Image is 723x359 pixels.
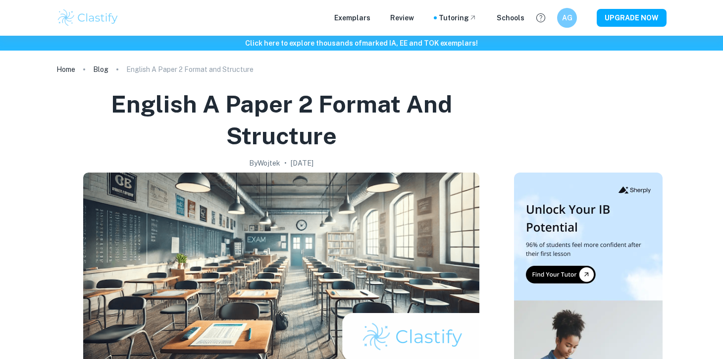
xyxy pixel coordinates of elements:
[497,12,524,23] a: Schools
[439,12,477,23] a: Tutoring
[562,12,573,23] h6: AG
[249,158,280,169] h2: By Wojtek
[93,62,108,76] a: Blog
[56,62,75,76] a: Home
[60,88,502,152] h1: English A Paper 2 Format and Structure
[56,8,119,28] img: Clastify logo
[597,9,667,27] button: UPGRADE NOW
[126,64,254,75] p: English A Paper 2 Format and Structure
[2,38,721,49] h6: Click here to explore thousands of marked IA, EE and TOK exemplars !
[557,8,577,28] button: AG
[334,12,370,23] p: Exemplars
[532,9,549,26] button: Help and Feedback
[284,158,287,169] p: •
[291,158,313,169] h2: [DATE]
[390,12,414,23] p: Review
